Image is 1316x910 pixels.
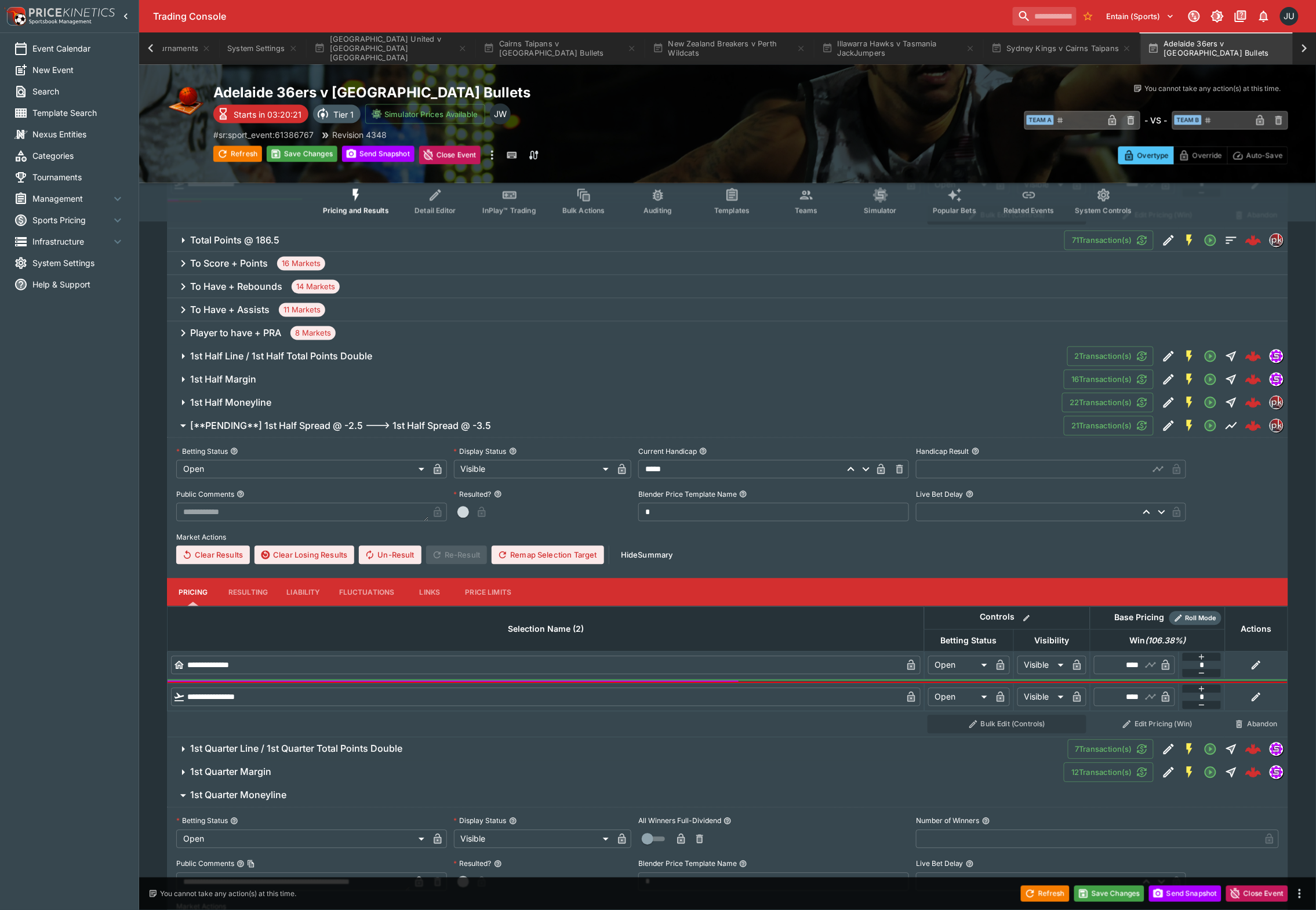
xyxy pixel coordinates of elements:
div: f9b319d6-34c6-4559-afd9-b980f55dac83 [1245,232,1262,249]
button: 1st Quarter Margin [167,761,1064,784]
p: Blender Price Template Name [638,859,737,869]
h6: To Score + Points [190,258,268,270]
button: Line [1221,416,1242,436]
div: Show/hide Price Roll mode configuration. [1169,611,1222,625]
button: Open [1200,392,1221,413]
button: Edit Detail [1158,416,1179,436]
button: Bulk edit [1019,611,1034,626]
button: Resulted? [494,860,502,868]
button: Public Comments [237,490,245,498]
button: Straight [1221,369,1242,390]
button: more [1293,887,1307,901]
button: Illawarra Hawks v Tasmania JackJumpers [815,32,982,65]
button: 12Transaction(s) [1064,763,1154,782]
button: Live Bet Delay [966,860,974,868]
div: Visible [454,830,613,849]
span: InPlay™ Trading [483,206,536,215]
button: Resulting [219,578,277,606]
img: logo-cerberus--red.svg [1245,418,1262,434]
button: Open [1200,346,1221,367]
button: Betting Status [230,817,238,825]
div: Start From [1118,147,1288,165]
p: Resulted? [454,490,492,500]
button: 1st Half Moneyline [167,391,1062,414]
span: Management [32,192,111,205]
button: SGM Enabled [1179,369,1200,390]
button: Straight [1221,762,1242,783]
button: Notifications [1253,6,1274,27]
button: Edit Pricing (Win) [1093,715,1222,734]
em: ( 106.38 %) [1145,634,1186,648]
button: Blender Price Template Name [739,860,747,868]
div: Trading Console [153,10,1008,23]
button: SGM Enabled [1179,392,1200,413]
button: Adelaide 36ers v [GEOGRAPHIC_DATA] Bullets [1141,32,1308,65]
span: Roll Mode [1181,614,1222,624]
a: 212f49c2-18c2-4db5-a142-06e51ab46eb6 [1242,345,1265,368]
p: Live Bet Delay [916,490,964,500]
button: New Zealand Breakers v Perth Wildcats [646,32,813,65]
div: Base Pricing [1110,611,1169,625]
button: Refresh [213,146,262,162]
th: Actions [1225,607,1288,651]
p: Number of Winners [916,816,980,826]
img: simulator [1270,350,1283,363]
span: Infrastructure [32,235,111,247]
button: Edit Detail [1158,346,1179,367]
p: Handicap Result [916,447,969,457]
div: 212f49c2-18c2-4db5-a142-06e51ab46eb6 [1245,348,1262,365]
button: Bulk Edit (Controls) [928,715,1086,734]
div: simulator [1270,742,1284,756]
button: 71Transaction(s) [1064,231,1154,250]
button: Connected to PK [1184,6,1205,27]
button: No Bookmarks [1079,7,1097,26]
button: 16Transaction(s) [1064,370,1154,390]
button: Edit Detail [1158,230,1179,251]
svg: Open [1204,350,1217,363]
a: 96297825-9447-4a93-9d62-b70b10f66aac [1242,738,1265,761]
button: Edit Detail [1158,392,1179,413]
h6: 1st Half Margin [190,374,256,386]
a: c43619d5-ca18-4920-846a-baf375813e58 [1242,368,1265,391]
button: Clear Losing Results [255,546,354,565]
button: Refresh [1021,886,1070,902]
button: Documentation [1230,6,1251,27]
button: Straight [1221,392,1242,413]
button: 21Transaction(s) [1064,416,1154,436]
button: Live Bet Delay [966,490,974,498]
button: Close Event [419,146,481,165]
p: Override [1193,150,1222,162]
button: SGM Enabled [1179,346,1200,367]
div: Open [928,656,991,675]
img: simulator [1270,743,1283,756]
button: Fluctuations [330,578,404,606]
button: HideSummary [614,546,680,565]
div: Visible [1017,688,1068,707]
button: 1st Half Margin [167,368,1064,391]
span: Selection Name (2) [495,623,597,636]
button: Open [1200,369,1221,390]
button: 2Transaction(s) [1067,347,1154,366]
div: pricekinetics [1270,419,1284,433]
button: 22Transaction(s) [1062,393,1154,413]
button: Edit Detail [1158,739,1179,760]
svg: Open [1204,419,1217,433]
p: Starts in 03:20:21 [234,108,301,121]
button: Public CommentsCopy To Clipboard [237,860,245,868]
button: Un-Result [359,546,421,565]
button: Handicap Result [972,447,980,456]
svg: Open [1204,742,1217,756]
button: Straight [1221,739,1242,760]
p: Revision 4348 [332,129,387,141]
p: Betting Status [176,447,228,457]
span: Tournaments [32,171,125,183]
span: Template Search [32,107,125,119]
button: Links [404,578,456,606]
span: Help & Support [32,278,125,290]
button: Open [1200,739,1221,760]
button: Justin.Walsh [1277,3,1302,29]
img: pricekinetics [1270,234,1283,247]
svg: Open [1204,234,1217,247]
p: Public Comments [176,859,234,869]
button: Clear Results [176,546,250,565]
